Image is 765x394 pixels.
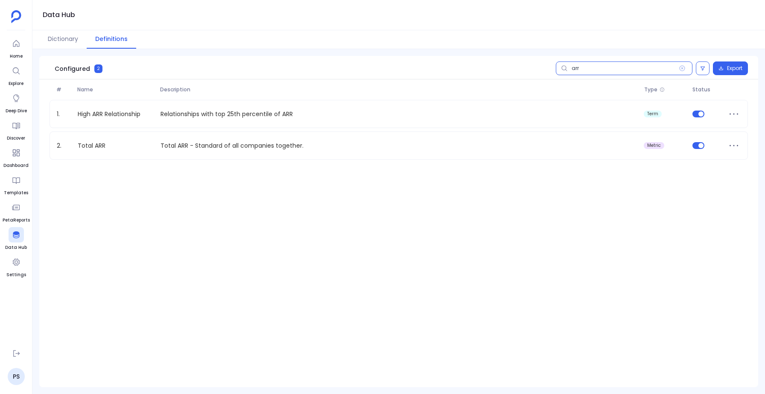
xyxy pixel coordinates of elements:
[9,63,24,87] a: Explore
[644,86,657,93] span: Type
[55,64,90,73] span: Configured
[5,244,27,251] span: Data Hub
[9,80,24,87] span: Explore
[157,141,641,150] p: Total ARR - Standard of all companies together.
[74,141,109,150] a: Total ARR
[9,36,24,60] a: Home
[74,110,144,119] a: High ARR Relationship
[74,86,157,93] span: Name
[647,143,661,148] span: metric
[689,86,724,93] span: Status
[556,61,692,75] input: Search definitions
[3,200,30,224] a: PetaReports
[157,86,641,93] span: Description
[94,64,102,73] span: 2
[3,145,29,169] a: Dashboard
[5,227,27,251] a: Data Hub
[7,135,25,142] span: Discover
[8,368,25,385] a: PS
[3,162,29,169] span: Dashboard
[4,172,28,196] a: Templates
[53,110,74,119] span: 1.
[43,9,75,21] h1: Data Hub
[53,86,74,93] span: #
[39,30,87,49] button: Dictionary
[7,118,25,142] a: Discover
[87,30,136,49] button: Definitions
[6,90,27,114] a: Deep Dive
[6,108,27,114] span: Deep Dive
[4,190,28,196] span: Templates
[11,10,21,23] img: petavue logo
[157,110,641,119] p: Relationships with top 25th percentile of ARR
[713,61,748,75] button: Export
[3,217,30,224] span: PetaReports
[647,111,658,117] span: term
[9,53,24,60] span: Home
[6,271,26,278] span: Settings
[727,65,742,72] span: Export
[6,254,26,278] a: Settings
[53,141,74,150] span: 2.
